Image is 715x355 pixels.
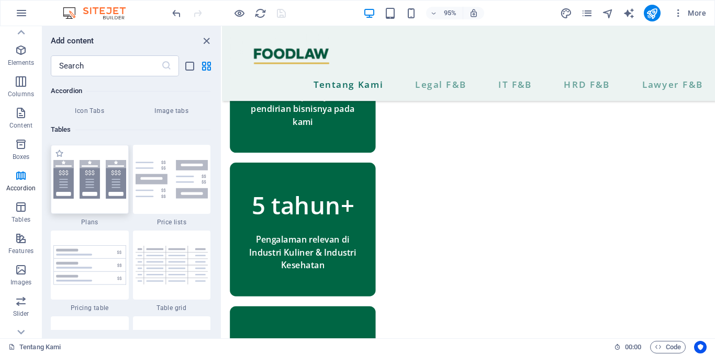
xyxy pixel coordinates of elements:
[655,341,681,353] span: Code
[233,7,245,19] button: Click here to leave preview mode and continue editing
[442,7,459,19] h6: 95%
[650,341,686,353] button: Code
[51,304,129,312] span: Pricing table
[560,7,573,19] button: design
[13,153,30,161] p: Boxes
[200,60,213,72] button: grid-view
[133,107,211,115] span: Image tabs
[8,59,35,67] p: Elements
[581,7,593,19] i: Pages (Ctrl+Alt+S)
[673,8,706,18] span: More
[133,145,211,226] div: Price lists
[183,60,196,72] button: list-view
[170,7,183,19] button: undo
[51,55,161,76] input: Search
[51,231,129,312] div: Pricing table
[254,7,266,19] button: reload
[13,310,29,318] p: Slider
[51,85,210,97] h6: Accordion
[51,123,210,136] h6: Tables
[51,145,129,226] div: Plans
[469,8,478,18] i: On resize automatically adjust zoom level to fit chosen device.
[623,7,635,19] i: AI Writer
[200,35,213,47] button: close panel
[646,7,658,19] i: Publish
[53,160,126,199] img: plans.svg
[694,341,707,353] button: Usercentrics
[136,160,208,199] img: pricing-lists.svg
[133,231,211,312] div: Table grid
[426,7,463,19] button: 95%
[614,341,642,353] h6: Session time
[602,7,614,19] i: Navigator
[8,90,34,98] p: Columns
[254,7,266,19] i: Reload page
[51,218,129,226] span: Plans
[51,107,129,115] span: Icon Tabs
[9,121,32,130] p: Content
[632,343,634,351] span: :
[171,7,183,19] i: Undo: Change text (Ctrl+Z)
[669,5,710,21] button: More
[51,35,94,47] h6: Add content
[133,218,211,226] span: Price lists
[8,247,33,255] p: Features
[625,341,641,353] span: 00 00
[581,7,594,19] button: pages
[53,245,126,285] img: pricing-table.svg
[60,7,139,19] img: Editor Logo
[10,278,32,287] p: Images
[602,7,615,19] button: navigator
[8,341,61,353] a: Click to cancel selection. Double-click to open Pages
[6,184,36,192] p: Accordion
[560,7,572,19] i: Design (Ctrl+Alt+Y)
[644,5,661,21] button: publish
[12,215,30,224] p: Tables
[136,246,208,284] img: table-grid.svg
[55,149,64,158] span: Add to favorites
[623,7,635,19] button: text_generator
[133,304,211,312] span: Table grid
